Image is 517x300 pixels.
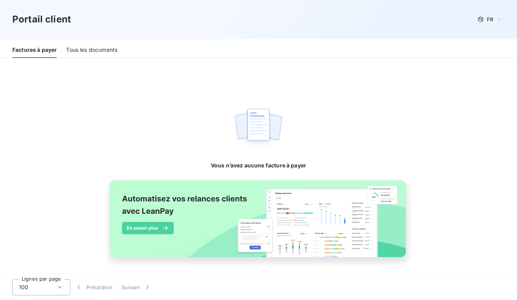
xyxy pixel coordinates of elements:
[487,16,493,22] span: FR
[70,279,117,295] button: Précédent
[117,279,156,295] button: Suivant
[12,12,71,26] h3: Portail client
[103,176,415,271] img: banner
[234,104,283,152] img: empty state
[19,283,28,291] span: 100
[66,42,117,58] div: Tous les documents
[211,162,306,169] span: Vous n’avez aucune facture à payer
[12,42,57,58] div: Factures à payer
